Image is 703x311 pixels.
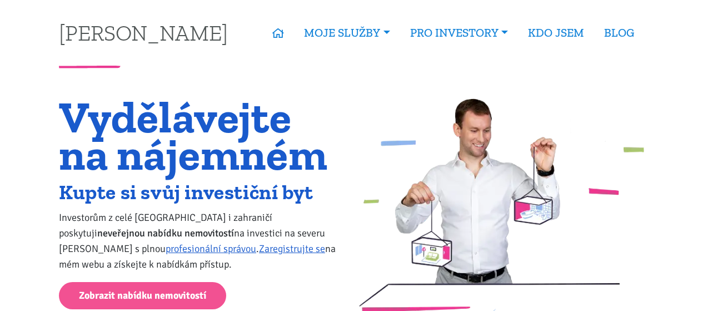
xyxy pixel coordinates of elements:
[166,243,256,255] a: profesionální správou
[594,20,644,46] a: BLOG
[97,227,234,239] strong: neveřejnou nabídku nemovitostí
[59,98,344,173] h1: Vydělávejte na nájemném
[59,22,228,43] a: [PERSON_NAME]
[400,20,518,46] a: PRO INVESTORY
[59,282,226,309] a: Zobrazit nabídku nemovitostí
[259,243,325,255] a: Zaregistrujte se
[59,210,344,272] p: Investorům z celé [GEOGRAPHIC_DATA] i zahraničí poskytuji na investici na severu [PERSON_NAME] s ...
[294,20,400,46] a: MOJE SLUŽBY
[59,183,344,201] h2: Kupte si svůj investiční byt
[518,20,594,46] a: KDO JSEM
